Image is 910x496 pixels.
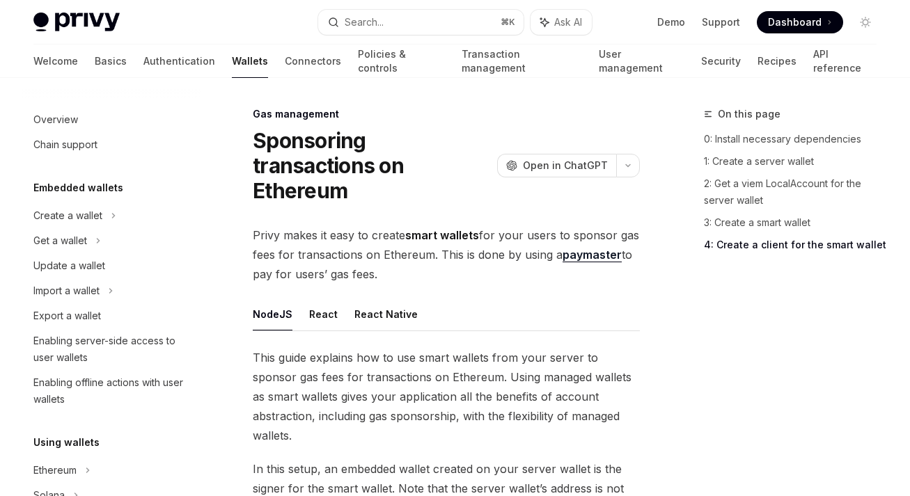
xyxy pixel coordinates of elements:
[704,211,888,234] a: 3: Create a smart wallet
[757,11,843,33] a: Dashboard
[253,107,640,121] div: Gas management
[33,333,192,366] div: Enabling server-side access to user wallets
[232,45,268,78] a: Wallets
[354,298,418,330] button: React Native
[599,45,684,78] a: User management
[33,179,123,196] h5: Embedded wallets
[318,10,524,35] button: Search...⌘K
[22,370,201,412] a: Enabling offline actions with user wallets
[22,328,201,370] a: Enabling server-side access to user wallets
[704,150,888,173] a: 1: Create a server wallet
[253,348,640,445] span: This guide explains how to use smart wallets from your server to sponsor gas fees for transaction...
[768,15,822,29] span: Dashboard
[718,106,780,122] span: On this page
[309,298,338,330] button: React
[253,298,292,330] button: NodeJS
[523,159,608,173] span: Open in ChatGPT
[704,234,888,256] a: 4: Create a client for the smart wallet
[33,374,192,408] div: Enabling offline actions with user wallets
[33,462,77,479] div: Ethereum
[95,45,127,78] a: Basics
[33,307,101,324] div: Export a wallet
[253,225,640,284] span: Privy makes it easy to create for your users to sponsor gas fees for transactions on Ethereum. Th...
[358,45,445,78] a: Policies & controls
[462,45,582,78] a: Transaction management
[33,13,120,32] img: light logo
[704,128,888,150] a: 0: Install necessary dependencies
[531,10,592,35] button: Ask AI
[854,11,877,33] button: Toggle dark mode
[813,45,877,78] a: API reference
[33,434,100,451] h5: Using wallets
[33,111,78,128] div: Overview
[702,15,740,29] a: Support
[563,248,622,262] a: paymaster
[285,45,341,78] a: Connectors
[345,14,384,31] div: Search...
[22,107,201,132] a: Overview
[33,207,102,224] div: Create a wallet
[501,17,515,28] span: ⌘ K
[701,45,741,78] a: Security
[758,45,797,78] a: Recipes
[33,257,105,274] div: Update a wallet
[657,15,685,29] a: Demo
[143,45,215,78] a: Authentication
[33,282,100,299] div: Import a wallet
[405,228,479,242] strong: smart wallets
[33,136,97,153] div: Chain support
[33,45,78,78] a: Welcome
[22,253,201,278] a: Update a wallet
[554,15,582,29] span: Ask AI
[253,128,492,203] h1: Sponsoring transactions on Ethereum
[704,173,888,211] a: 2: Get a viem LocalAccount for the server wallet
[497,154,616,177] button: Open in ChatGPT
[22,132,201,157] a: Chain support
[33,232,87,249] div: Get a wallet
[22,303,201,328] a: Export a wallet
